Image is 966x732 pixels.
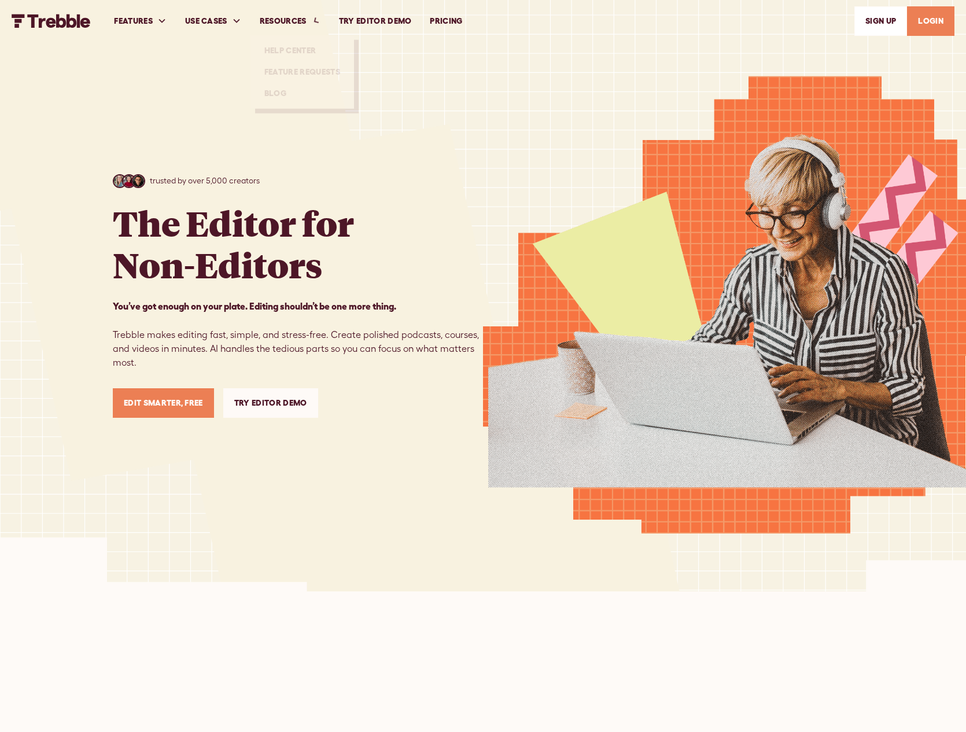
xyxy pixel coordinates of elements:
[250,35,354,109] nav: RESOURCES
[255,40,349,61] a: Help Center
[150,175,260,187] p: trusted by over 5,000 creators
[113,301,396,311] strong: You’ve got enough on your plate. Editing shouldn’t be one more thing. ‍
[854,6,907,36] a: SIGn UP
[421,1,471,41] a: PRICING
[185,15,227,27] div: USE CASES
[105,1,176,41] div: FEATURES
[907,6,954,36] a: LOGIN
[250,1,330,41] div: RESOURCES
[260,15,307,27] div: RESOURCES
[113,388,214,418] a: Edit Smarter, Free
[223,388,318,418] a: Try Editor Demo
[114,15,153,27] div: FEATURES
[113,202,354,285] h1: The Editor for Non-Editors
[255,83,349,104] a: Blog
[330,1,421,41] a: Try Editor Demo
[12,14,91,28] a: home
[255,61,349,83] a: Feature Requests
[113,299,483,370] p: Trebble makes editing fast, simple, and stress-free. Create polished podcasts, courses, and video...
[12,14,91,28] img: Trebble FM Logo
[176,1,250,41] div: USE CASES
